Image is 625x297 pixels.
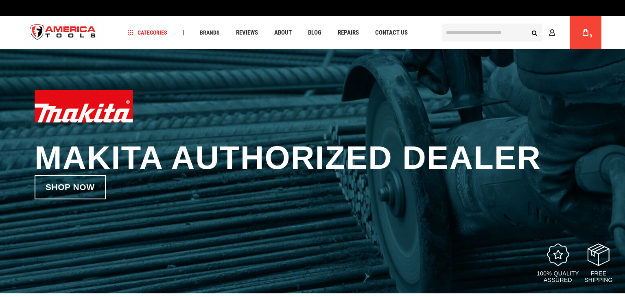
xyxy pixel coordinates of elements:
span: Repairs [338,30,359,36]
span: Contact Us [375,30,408,36]
span: Reviews [236,30,258,36]
a: Repairs [334,27,363,38]
span: Categories [128,30,167,35]
span: About [274,30,292,36]
a: Brands [196,27,223,38]
img: America Tools [24,17,103,48]
a: Shop now [35,175,106,199]
a: Contact Us [372,27,411,38]
a: store logo [24,17,103,48]
a: Blog [304,27,325,38]
a: Reviews [232,27,262,38]
img: Makita logo [35,90,133,122]
p: 100% quality assured [535,270,580,283]
span: Blog [308,30,321,36]
span: 0 [590,34,592,38]
h1: Makita Authorized Dealer [35,141,590,175]
span: Brands [200,30,220,35]
button: Search [527,25,542,40]
p: Free Shipping [584,270,613,283]
a: Categories [125,27,171,38]
a: About [271,27,295,38]
a: 0 [578,16,593,49]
